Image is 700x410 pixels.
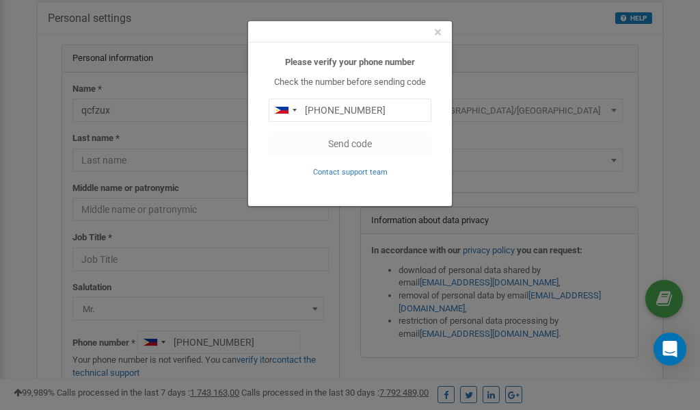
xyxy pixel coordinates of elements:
[313,166,388,177] a: Contact support team
[269,132,431,155] button: Send code
[285,57,415,67] b: Please verify your phone number
[654,333,686,366] div: Open Intercom Messenger
[434,24,442,40] span: ×
[269,76,431,89] p: Check the number before sending code
[269,99,301,121] div: Telephone country code
[313,168,388,177] small: Contact support team
[269,99,431,122] input: 0905 123 4567
[434,25,442,40] button: Close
